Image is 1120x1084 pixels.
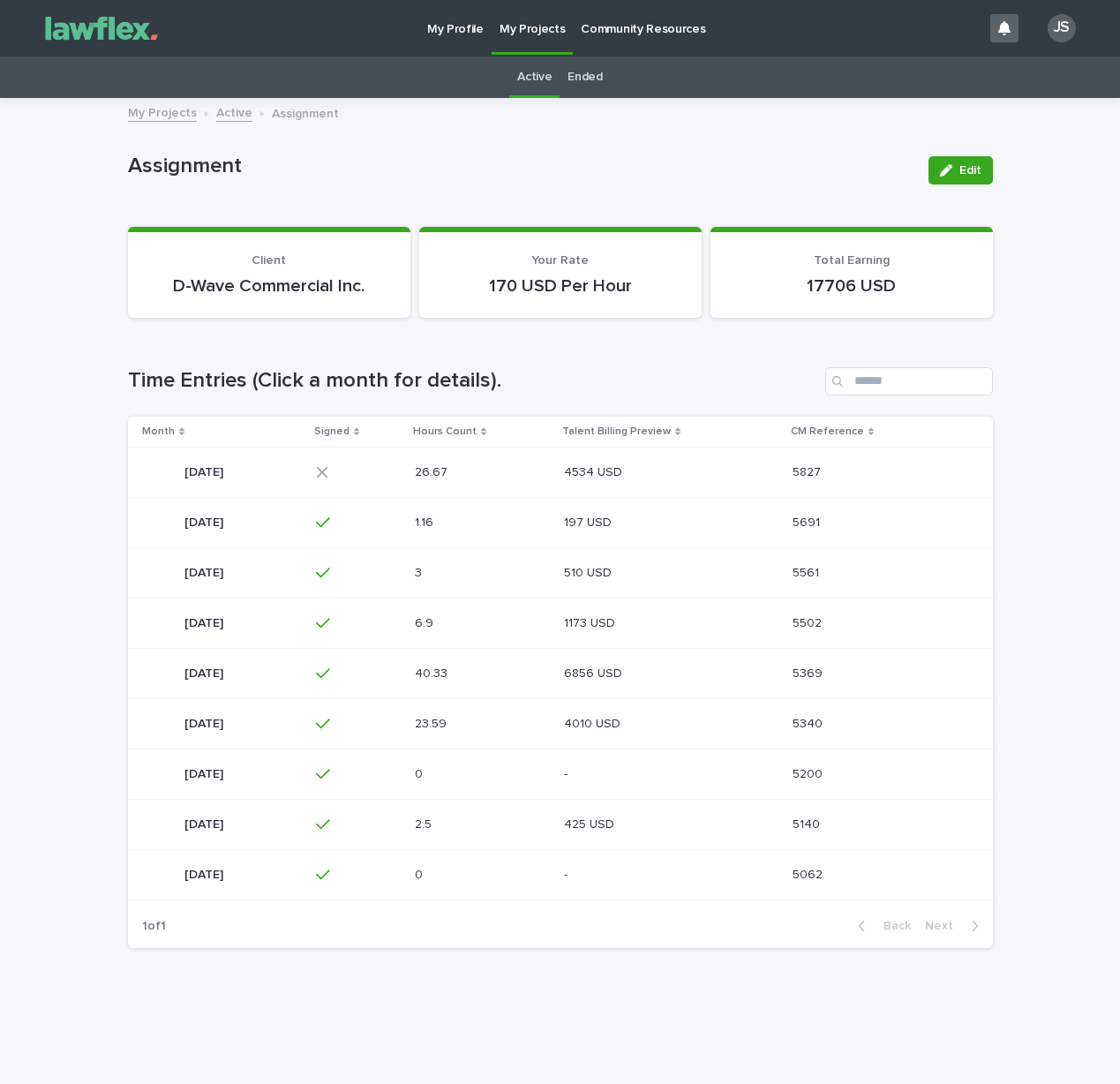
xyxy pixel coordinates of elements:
[531,254,589,267] span: Your Rate
[793,562,823,581] p: 5561
[128,547,993,598] tr: [DATE][DATE] 33 510 USD510 USD 55615561
[314,422,350,441] p: Signed
[184,713,227,732] p: [DATE]
[568,56,602,98] a: Ended
[793,814,823,832] p: 5140
[415,613,437,631] p: 6.9
[925,920,964,932] span: Next
[184,764,227,782] p: [DATE]
[184,814,227,832] p: [DATE]
[564,613,619,631] p: 1173 USD
[562,422,671,441] p: Talent Billing Preview
[517,56,552,98] a: Active
[128,648,993,698] tr: [DATE][DATE] 40.3340.33 6856 USD6856 USD 53695369
[793,462,824,480] p: 5827
[791,422,864,441] p: CM Reference
[128,799,993,849] tr: [DATE][DATE] 2.52.5 425 USD425 USD 51405140
[793,613,825,631] p: 5502
[35,11,168,46] img: Gnvw4qrBSHOAfo8VMhG6
[959,164,981,177] span: Edit
[1048,14,1076,42] div: JS
[415,764,426,782] p: 0
[918,918,993,934] button: Next
[184,462,227,480] p: [DATE]
[128,749,993,799] tr: [DATE][DATE] 00 -- 52005200
[564,562,615,581] p: 510 USD
[149,275,389,297] p: D-Wave Commercial Inc.
[793,663,826,681] p: 5369
[216,102,252,122] a: Active
[928,156,993,184] button: Edit
[825,367,993,395] input: Search
[564,462,626,480] p: 4534 USD
[415,814,435,832] p: 2.5
[184,864,227,883] p: [DATE]
[793,864,826,883] p: 5062
[128,447,993,497] tr: [DATE][DATE] 26.6726.67 4534 USD4534 USD 58275827
[793,764,826,782] p: 5200
[128,598,993,648] tr: [DATE][DATE] 6.96.9 1173 USD1173 USD 55025502
[564,814,618,832] p: 425 USD
[128,698,993,749] tr: [DATE][DATE] 23.5923.59 4010 USD4010 USD 53405340
[415,562,425,581] p: 3
[128,905,180,948] p: 1 of 1
[184,562,227,581] p: [DATE]
[415,864,426,883] p: 0
[564,663,626,681] p: 6856 USD
[272,102,339,122] p: Assignment
[793,512,823,531] p: 5691
[814,254,890,267] span: Total Earning
[128,497,993,547] tr: [DATE][DATE] 1.161.16 197 USD197 USD 56915691
[873,920,911,932] span: Back
[415,512,437,531] p: 1.16
[564,512,615,531] p: 197 USD
[564,764,571,782] p: -
[184,613,227,631] p: [DATE]
[413,422,477,441] p: Hours Count
[128,102,197,122] a: My Projects
[415,663,451,681] p: 40.33
[128,368,818,394] h1: Time Entries (Click a month for details).
[415,713,450,732] p: 23.59
[252,254,286,267] span: Client
[440,275,680,297] p: 170 USD Per Hour
[793,713,826,732] p: 5340
[128,849,993,900] tr: [DATE][DATE] 00 -- 50625062
[415,462,451,480] p: 26.67
[142,422,175,441] p: Month
[184,512,227,531] p: [DATE]
[844,918,918,934] button: Back
[564,713,624,732] p: 4010 USD
[732,275,972,297] p: 17706 USD
[128,154,914,179] p: Assignment
[564,864,571,883] p: -
[184,663,227,681] p: [DATE]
